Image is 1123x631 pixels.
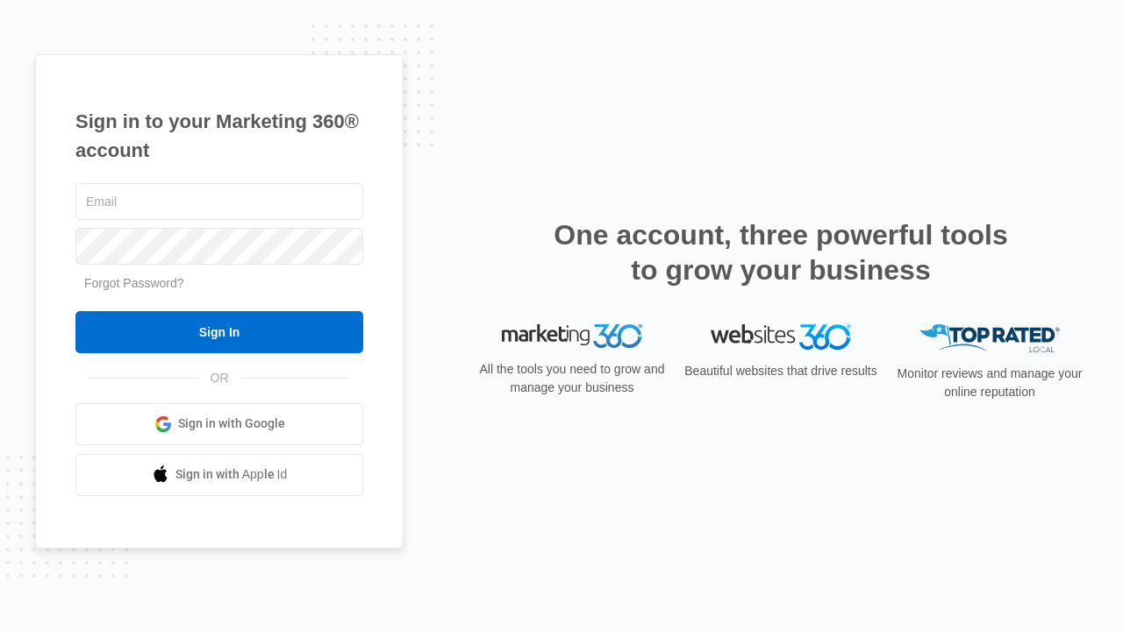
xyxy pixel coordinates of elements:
[178,415,285,433] span: Sign in with Google
[75,403,363,445] a: Sign in with Google
[891,365,1088,401] p: Monitor reviews and manage your online reputation
[175,465,288,484] span: Sign in with Apple Id
[75,107,363,165] h1: Sign in to your Marketing 360® account
[198,369,241,387] span: OR
[683,362,879,380] p: Beautiful websites that drive results
[75,311,363,353] input: Sign In
[502,324,642,349] img: Marketing 360
[75,454,363,496] a: Sign in with Apple Id
[84,276,184,290] a: Forgot Password?
[75,183,363,220] input: Email
[711,324,851,350] img: Websites 360
[919,324,1060,353] img: Top Rated Local
[474,360,670,397] p: All the tools you need to grow and manage your business
[548,217,1013,287] h2: One account, three powerful tools to grow your business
